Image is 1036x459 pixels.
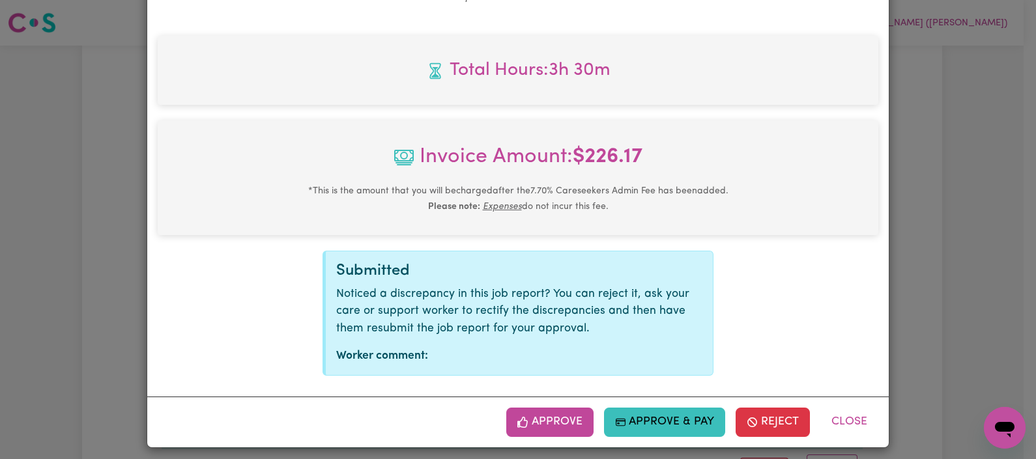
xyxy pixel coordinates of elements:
small: This is the amount that you will be charged after the 7.70 % Careseekers Admin Fee has been added... [308,186,728,212]
b: Please note: [428,202,480,212]
span: Total hours worked: 3 hours 30 minutes [168,57,868,84]
b: $ 226.17 [573,146,642,167]
span: Invoice Amount: [168,141,868,183]
button: Approve [506,408,594,436]
button: Close [820,408,878,436]
u: Expenses [483,202,522,212]
strong: Worker comment: [336,350,428,361]
button: Reject [736,408,810,436]
span: Submitted [336,263,410,279]
button: Approve & Pay [604,408,726,436]
p: Noticed a discrepancy in this job report? You can reject it, ask your care or support worker to r... [336,286,702,337]
iframe: Button to launch messaging window [984,407,1026,449]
